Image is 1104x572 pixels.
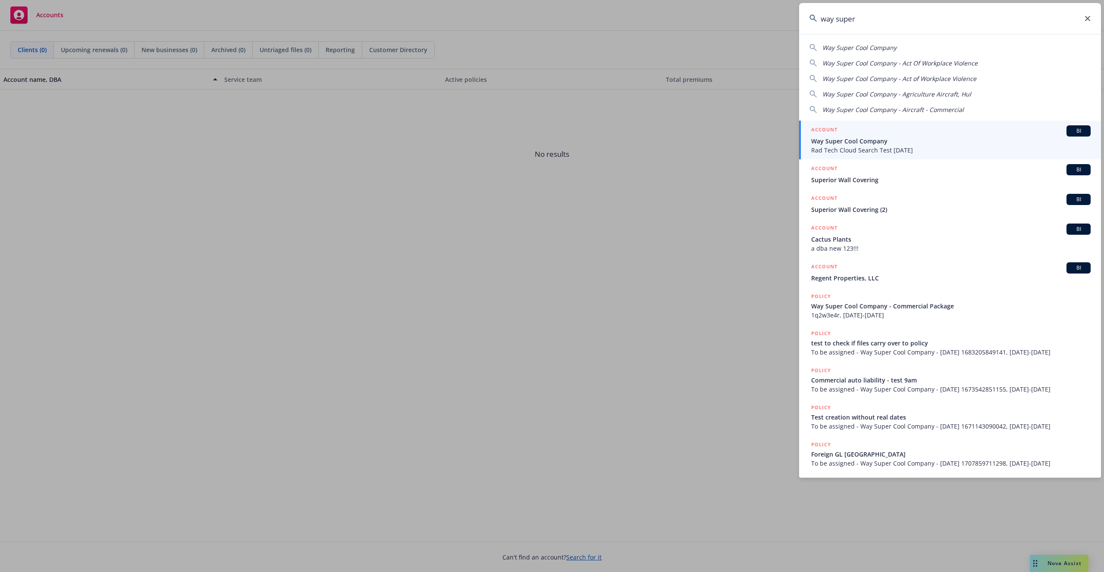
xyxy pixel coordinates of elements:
[811,376,1091,385] span: Commercial auto liability - test 9am
[1070,166,1087,174] span: BI
[822,90,971,98] span: Way Super Cool Company - Agriculture Aircraft, Hul
[822,59,978,67] span: Way Super Cool Company - Act Of Workplace Violence
[811,385,1091,394] span: To be assigned - Way Super Cool Company - [DATE] 1673542851155, [DATE]-[DATE]
[811,459,1091,468] span: To be assigned - Way Super Cool Company - [DATE] 1707859711298, [DATE]-[DATE]
[799,435,1101,473] a: POLICYForeign GL [GEOGRAPHIC_DATA]To be assigned - Way Super Cool Company - [DATE] 1707859711298,...
[811,329,831,338] h5: POLICY
[811,262,837,273] h5: ACCOUNT
[811,440,831,449] h5: POLICY
[799,398,1101,435] a: POLICYTest creation without real datesTo be assigned - Way Super Cool Company - [DATE] 1671143090...
[1070,264,1087,272] span: BI
[811,302,1091,311] span: Way Super Cool Company - Commercial Package
[811,366,831,375] h5: POLICY
[811,348,1091,357] span: To be assigned - Way Super Cool Company - [DATE] 1683205849141, [DATE]-[DATE]
[811,403,831,412] h5: POLICY
[811,164,837,174] h5: ACCOUNT
[811,125,837,136] h5: ACCOUNT
[811,339,1091,348] span: test to check if files carry over to policy
[811,137,1091,146] span: Way Super Cool Company
[811,194,837,204] h5: ACCOUNT
[811,450,1091,459] span: Foreign GL [GEOGRAPHIC_DATA]
[799,189,1101,219] a: ACCOUNTBISuperior Wall Covering (2)
[799,159,1101,189] a: ACCOUNTBISuperior Wall Covering
[822,44,897,52] span: Way Super Cool Company
[799,121,1101,159] a: ACCOUNTBIWay Super Cool CompanyRad Tech Cloud Search Test [DATE]
[811,235,1091,244] span: Cactus Plants
[1070,127,1087,135] span: BI
[1070,225,1087,233] span: BI
[811,292,831,301] h5: POLICY
[811,175,1091,184] span: Superior Wall Covering
[811,146,1091,155] span: Rad Tech Cloud Search Test [DATE]
[811,205,1091,214] span: Superior Wall Covering (2)
[799,324,1101,361] a: POLICYtest to check if files carry over to policyTo be assigned - Way Super Cool Company - [DATE]...
[799,258,1101,287] a: ACCOUNTBIRegent Properties, LLC
[799,219,1101,258] a: ACCOUNTBICactus Plantsa dba new 123!!!
[811,274,1091,283] span: Regent Properties, LLC
[811,224,837,234] h5: ACCOUNT
[1070,196,1087,203] span: BI
[799,287,1101,324] a: POLICYWay Super Cool Company - Commercial Package1q2w3e4r, [DATE]-[DATE]
[811,413,1091,422] span: Test creation without real dates
[811,311,1091,320] span: 1q2w3e4r, [DATE]-[DATE]
[811,422,1091,431] span: To be assigned - Way Super Cool Company - [DATE] 1671143090042, [DATE]-[DATE]
[799,3,1101,34] input: Search...
[799,361,1101,398] a: POLICYCommercial auto liability - test 9amTo be assigned - Way Super Cool Company - [DATE] 167354...
[811,244,1091,253] span: a dba new 123!!!
[822,106,964,114] span: Way Super Cool Company - Aircraft - Commercial
[822,75,976,83] span: Way Super Cool Company - Act of Workplace Violence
